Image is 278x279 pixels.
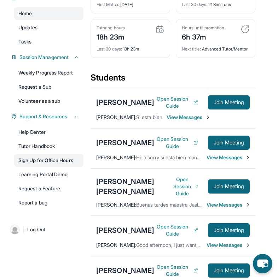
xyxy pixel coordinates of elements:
[253,254,272,273] button: chat-button
[214,184,244,189] span: Join Meeting
[18,38,31,45] span: Tasks
[154,223,198,237] button: Open Session Guide
[214,228,244,232] span: Join Meeting
[208,95,250,109] button: Join Meeting
[208,263,250,278] button: Join Meeting
[17,113,79,120] button: Support & Resources
[96,225,154,235] div: [PERSON_NAME]
[14,140,83,153] a: Tutor Handbook
[182,25,224,31] div: Hours until promotion
[182,31,224,42] div: 6h 37m
[27,226,46,233] span: Log Out
[14,126,83,138] a: Help Center
[18,10,32,17] span: Home
[14,81,83,93] a: Request a Sub
[208,223,250,237] button: Join Meeting
[172,176,198,197] button: Open Session Guide
[136,114,162,120] span: Si esta bien
[214,141,244,145] span: Join Meeting
[14,35,83,48] a: Tasks
[14,95,83,107] a: Volunteer as a sub
[182,46,201,52] span: Next title :
[96,138,154,148] div: [PERSON_NAME]
[167,114,211,121] span: View Messages
[14,21,83,34] a: Updates
[96,266,154,275] div: [PERSON_NAME]
[96,177,172,196] div: [PERSON_NAME] [PERSON_NAME]
[96,242,136,248] span: [PERSON_NAME] :
[14,168,83,181] a: Learning Portal Demo
[214,100,244,105] span: Join Meeting
[182,2,207,7] span: Last 30 days :
[136,154,217,160] span: Hola sorry si está bien mañana 7 a 8
[97,31,125,42] div: 18h 23m
[207,242,250,249] span: View Messages
[19,113,67,120] span: Support & Resources
[241,25,249,34] img: card
[182,42,249,52] div: Advanced Tutor/Mentor
[96,202,136,208] span: [PERSON_NAME] :
[97,42,164,52] div: 18h 23m
[7,222,83,237] a: |Log Out
[136,202,224,208] span: Buenas tardes maestra Jaslyn esta lista
[10,225,20,235] img: user-img
[154,95,198,109] button: Open Session Guide
[91,72,255,88] div: Students
[208,179,250,194] button: Join Meeting
[17,54,79,61] button: Session Management
[245,155,251,160] img: Chevron-Right
[14,196,83,209] a: Report a bug
[18,24,38,31] span: Updates
[207,201,250,208] span: View Messages
[97,46,122,52] span: Last 30 days :
[208,136,250,150] button: Join Meeting
[96,154,136,160] span: [PERSON_NAME] :
[97,25,125,31] div: Tutoring hours
[205,114,211,120] img: Chevron-Right
[97,2,119,7] span: First Match :
[207,154,250,161] span: View Messages
[214,268,244,273] span: Join Meeting
[14,66,83,79] a: Weekly Progress Report
[156,25,164,34] img: card
[23,225,24,234] span: |
[14,7,83,20] a: Home
[14,154,83,167] a: Sign Up for Office Hours
[19,54,69,61] span: Session Management
[154,136,198,150] button: Open Session Guide
[154,263,198,278] button: Open Session Guide
[245,242,251,248] img: Chevron-Right
[96,97,154,107] div: [PERSON_NAME]
[245,202,251,208] img: Chevron-Right
[96,114,136,120] span: [PERSON_NAME] :
[14,182,83,195] a: Request a Feature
